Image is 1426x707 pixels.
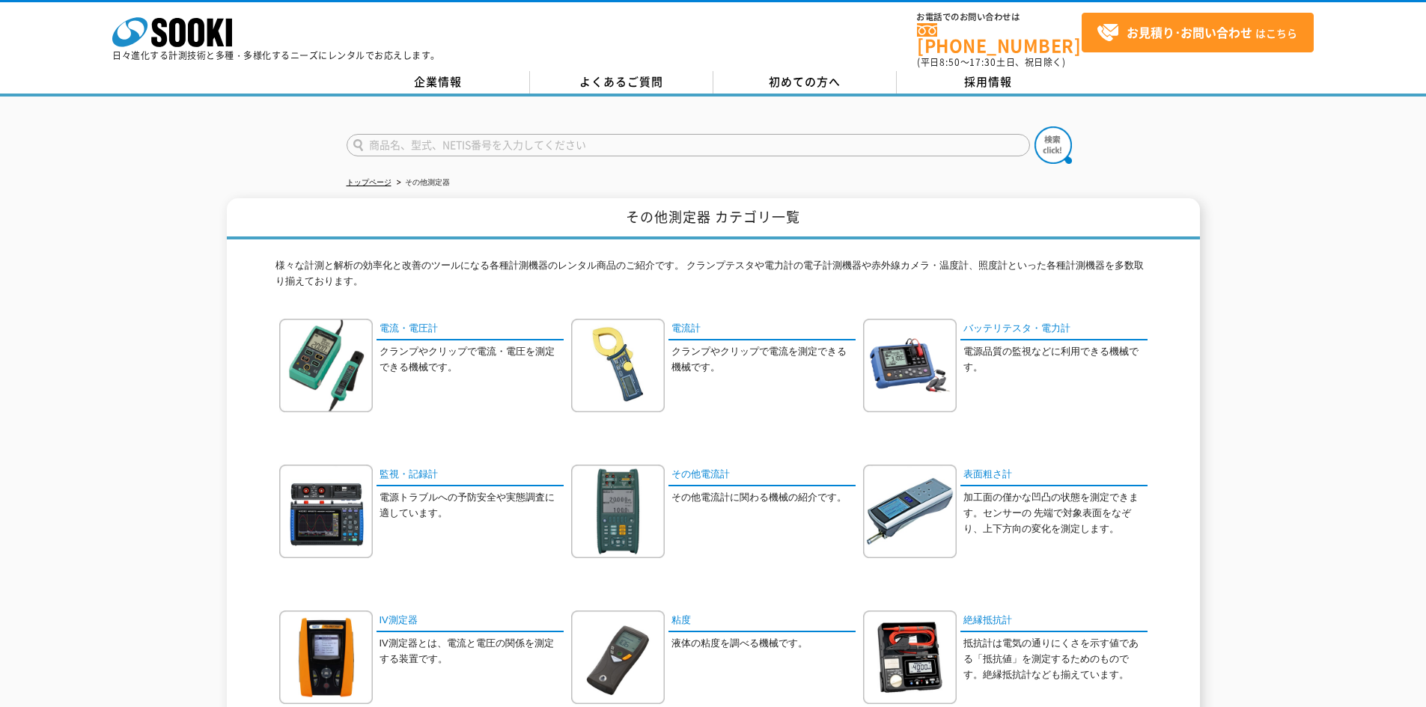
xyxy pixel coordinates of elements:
img: 絶縁抵抗計 [863,610,957,704]
a: 粘度 [668,610,856,632]
strong: お見積り･お問い合わせ [1127,23,1252,41]
img: バッテリテスタ・電力計 [863,319,957,412]
img: 電流計 [571,319,665,412]
a: トップページ [347,178,391,186]
p: 液体の粘度を調べる機械です。 [671,636,856,652]
span: (平日 ～ 土日、祝日除く) [917,55,1065,69]
span: お電話でのお問い合わせは [917,13,1082,22]
p: クランプやクリップで電流を測定できる機械です。 [671,344,856,376]
p: 電源トラブルへの予防安全や実態調査に適しています。 [380,490,564,521]
a: 電流・電圧計 [377,319,564,340]
input: 商品名、型式、NETIS番号を入力してください [347,134,1030,156]
img: その他電流計 [571,465,665,558]
img: btn_search.png [1035,126,1072,164]
a: 絶縁抵抗計 [960,610,1148,632]
a: IV測定器 [377,610,564,632]
p: IV測定器とは、電流と電圧の関係を測定する装置です。 [380,636,564,667]
img: 表面粗さ計 [863,465,957,558]
a: [PHONE_NUMBER] [917,23,1082,54]
a: お見積り･お問い合わせはこちら [1082,13,1314,52]
img: IV測定器 [279,610,373,704]
span: はこちら [1097,22,1297,44]
a: 初めての方へ [713,71,897,94]
a: バッテリテスタ・電力計 [960,319,1148,340]
a: よくあるご質問 [530,71,713,94]
p: 加工面の僅かな凹凸の状態を測定できます。センサーの 先端で対象表面をなぞり、上下方向の変化を測定します。 [963,490,1148,536]
li: その他測定器 [394,175,450,191]
a: 企業情報 [347,71,530,94]
span: 17:30 [969,55,996,69]
a: 電流計 [668,319,856,340]
p: 抵抗計は電気の通りにくさを示す値である「抵抗値」を測定するためのものです。絶縁抵抗計なども揃えています。 [963,636,1148,682]
span: 初めての方へ [769,73,841,90]
p: 様々な計測と解析の効率化と改善のツールになる各種計測機器のレンタル商品のご紹介です。 クランプテスタや電力計の電子計測機器や赤外線カメラ・温度計、照度計といった各種計測機器を多数取り揃えております。 [275,258,1151,297]
a: その他電流計 [668,465,856,486]
p: 電源品質の監視などに利用できる機械です。 [963,344,1148,376]
p: 日々進化する計測技術と多種・多様化するニーズにレンタルでお応えします。 [112,51,440,60]
span: 8:50 [939,55,960,69]
h1: その他測定器 カテゴリ一覧 [227,198,1200,239]
a: 監視・記録計 [377,465,564,486]
img: 粘度 [571,610,665,704]
p: クランプやクリップで電流・電圧を測定できる機械です。 [380,344,564,376]
p: その他電流計に関わる機械の紹介です。 [671,490,856,506]
a: 表面粗さ計 [960,465,1148,486]
img: 電流・電圧計 [279,319,373,412]
a: 採用情報 [897,71,1080,94]
img: 監視・記録計 [279,465,373,558]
